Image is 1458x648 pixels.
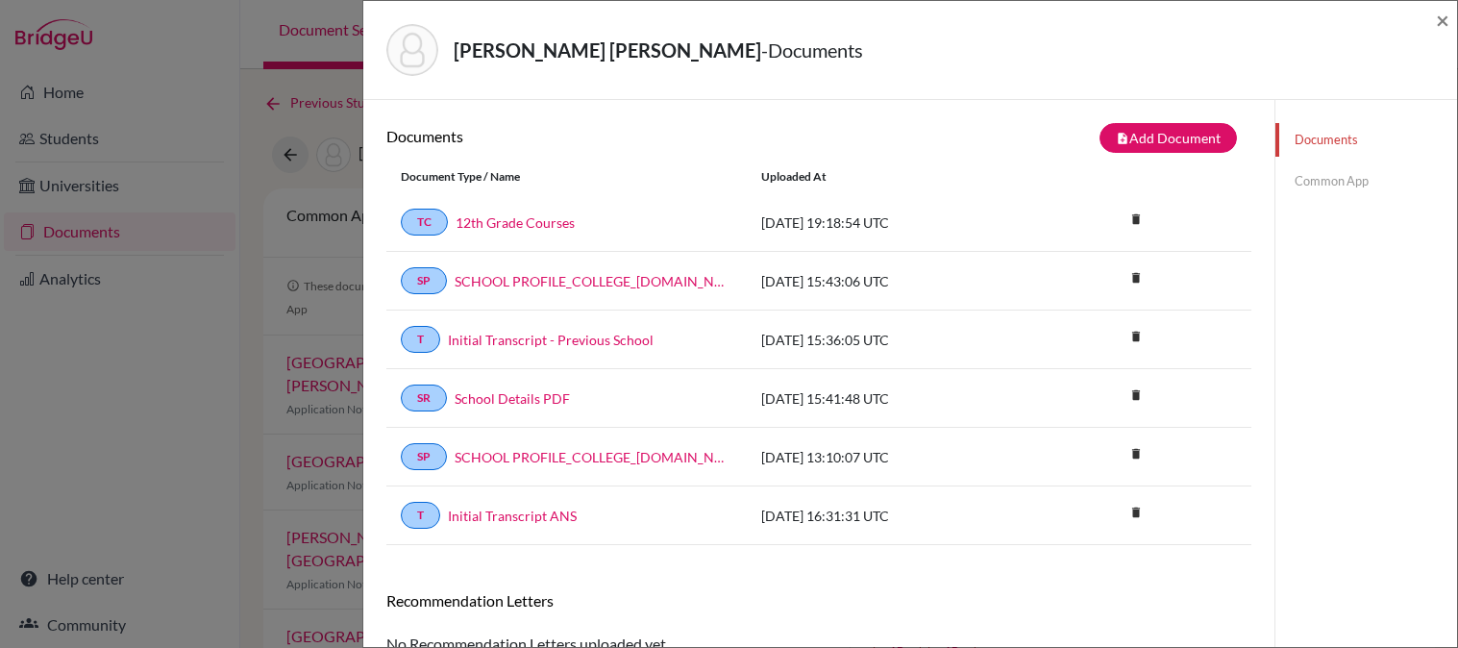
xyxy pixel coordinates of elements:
[401,209,448,236] a: TC
[1122,442,1150,468] a: delete
[386,591,1251,610] h6: Recommendation Letters
[1122,266,1150,292] a: delete
[455,388,570,409] a: School Details PDF
[1122,263,1150,292] i: delete
[448,506,577,526] a: Initial Transcript ANS
[747,447,1035,467] div: [DATE] 13:10:07 UTC
[747,388,1035,409] div: [DATE] 15:41:48 UTC
[448,330,654,350] a: Initial Transcript - Previous School
[456,212,575,233] a: 12th Grade Courses
[747,212,1035,233] div: [DATE] 19:18:54 UTC
[1122,322,1150,351] i: delete
[747,271,1035,291] div: [DATE] 15:43:06 UTC
[1275,123,1457,157] a: Documents
[747,168,1035,186] div: Uploaded at
[1116,132,1129,145] i: note_add
[1122,325,1150,351] a: delete
[386,168,747,186] div: Document Type / Name
[1122,439,1150,468] i: delete
[1436,6,1449,34] span: ×
[761,38,863,62] span: - Documents
[401,443,447,470] a: SP
[1275,164,1457,198] a: Common App
[454,38,761,62] strong: [PERSON_NAME] [PERSON_NAME]
[1122,208,1150,234] a: delete
[386,127,819,145] h6: Documents
[401,267,447,294] a: SP
[1122,384,1150,410] a: delete
[1122,501,1150,527] a: delete
[401,502,440,529] a: T
[401,385,447,411] a: SR
[455,271,732,291] a: SCHOOL PROFILE_COLLEGE_[DOMAIN_NAME]_wide
[401,326,440,353] a: T
[1100,123,1237,153] button: note_addAdd Document
[1122,381,1150,410] i: delete
[455,447,732,467] a: SCHOOL PROFILE_COLLEGE_[DOMAIN_NAME]_wide
[1436,9,1449,32] button: Close
[1122,498,1150,527] i: delete
[747,330,1035,350] div: [DATE] 15:36:05 UTC
[747,506,1035,526] div: [DATE] 16:31:31 UTC
[1122,205,1150,234] i: delete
